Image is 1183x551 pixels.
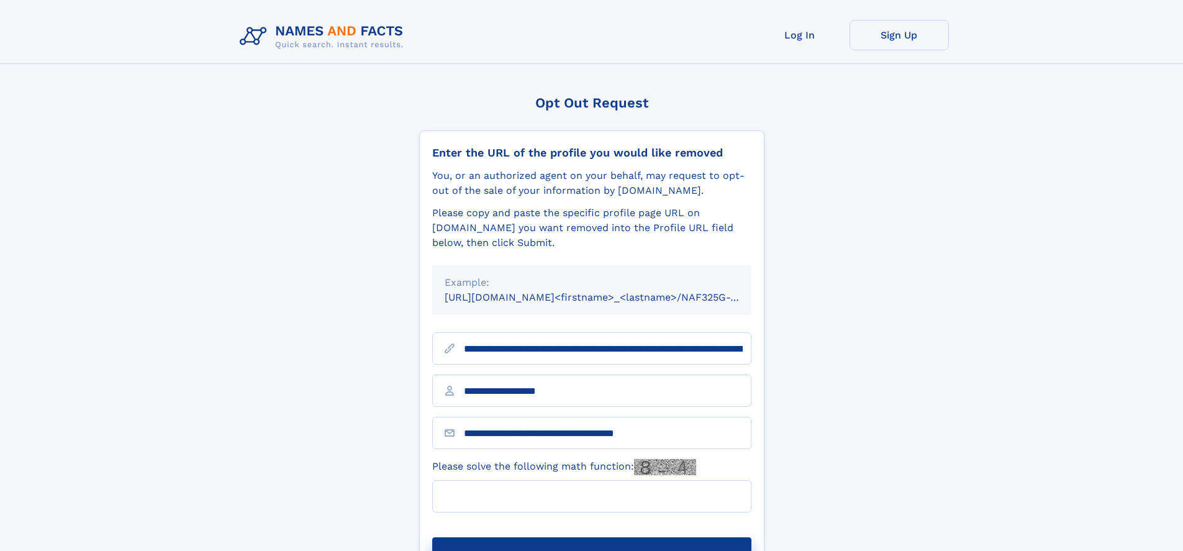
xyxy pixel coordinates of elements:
[432,146,751,160] div: Enter the URL of the profile you would like removed
[235,20,414,53] img: Logo Names and Facts
[432,206,751,250] div: Please copy and paste the specific profile page URL on [DOMAIN_NAME] you want removed into the Pr...
[419,95,764,111] div: Opt Out Request
[445,275,739,290] div: Example:
[432,168,751,198] div: You, or an authorized agent on your behalf, may request to opt-out of the sale of your informatio...
[850,20,949,50] a: Sign Up
[445,291,775,303] small: [URL][DOMAIN_NAME]<firstname>_<lastname>/NAF325G-xxxxxxxx
[432,459,696,475] label: Please solve the following math function:
[750,20,850,50] a: Log In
